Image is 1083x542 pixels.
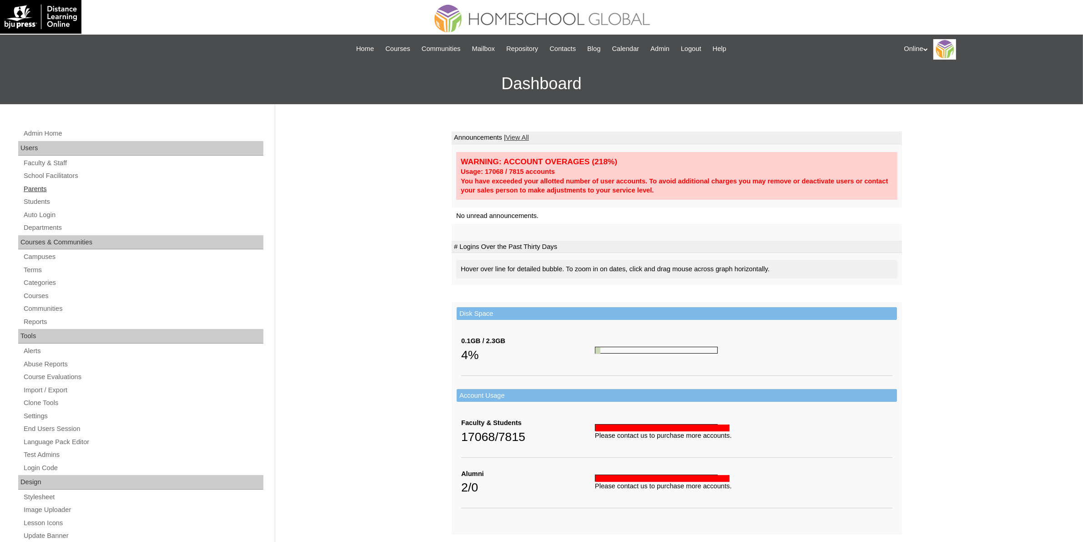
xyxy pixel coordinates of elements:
a: Courses [381,44,415,54]
div: Tools [18,329,263,344]
a: Admin Home [23,128,263,139]
a: Repository [502,44,543,54]
img: logo-white.png [5,5,77,29]
a: Reports [23,316,263,328]
img: Online Academy [933,39,956,60]
a: Calendar [608,44,644,54]
a: Login Code [23,462,263,474]
div: Hover over line for detailed bubble. To zoom in on dates, click and drag mouse across graph horiz... [456,260,897,279]
div: Design [18,475,263,490]
a: Parents [23,183,263,195]
a: Stylesheet [23,491,263,503]
span: Contacts [549,44,576,54]
span: Communities [422,44,461,54]
a: Alerts [23,345,263,357]
div: 4% [461,346,595,364]
div: WARNING: ACCOUNT OVERAGES (218%) [461,157,893,167]
a: Categories [23,277,263,289]
div: 2/0 [461,478,595,496]
span: Repository [506,44,538,54]
span: Help [713,44,726,54]
a: Logout [676,44,706,54]
strong: Usage: 17068 / 7815 accounts [461,168,555,175]
div: Please contact us to purchase more accounts. [595,481,892,491]
a: Mailbox [468,44,500,54]
a: Help [708,44,731,54]
a: Communities [417,44,465,54]
a: Auto Login [23,209,263,221]
span: Logout [681,44,701,54]
span: Blog [587,44,600,54]
span: Courses [385,44,410,54]
a: Abuse Reports [23,359,263,370]
a: Update Banner [23,530,263,542]
td: # Logins Over the Past Thirty Days [452,241,902,253]
a: Clone Tools [23,397,263,409]
div: 0.1GB / 2.3GB [461,336,595,346]
td: No unread announcements. [452,208,902,224]
a: Settings [23,410,263,422]
a: End Users Session [23,423,263,435]
div: Users [18,141,263,156]
div: You have exceeded your allotted number of user accounts. To avoid additional charges you may remo... [461,177,893,195]
div: Please contact us to purchase more accounts. [595,431,892,441]
a: Lesson Icons [23,517,263,529]
div: Faculty & Students [461,418,595,428]
a: Image Uploader [23,504,263,516]
a: Home [352,44,378,54]
div: Online [904,39,1074,60]
a: Courses [23,290,263,302]
span: Home [356,44,374,54]
h3: Dashboard [5,63,1078,104]
a: Faculty & Staff [23,157,263,169]
a: Admin [646,44,674,54]
a: Test Admins [23,449,263,461]
a: School Facilitators [23,170,263,182]
a: Terms [23,264,263,276]
div: 17068/7815 [461,428,595,446]
td: Announcements | [452,132,902,144]
a: Import / Export [23,385,263,396]
div: Alumni [461,469,595,479]
td: Disk Space [457,307,897,320]
a: Contacts [545,44,580,54]
span: Admin [650,44,670,54]
a: Students [23,196,263,208]
div: Courses & Communities [18,235,263,250]
span: Calendar [612,44,639,54]
a: Blog [583,44,605,54]
td: Account Usage [457,389,897,402]
a: Communities [23,303,263,314]
a: Language Pack Editor [23,436,263,448]
a: View All [506,134,529,141]
a: Departments [23,222,263,233]
a: Campuses [23,251,263,263]
a: Course Evaluations [23,371,263,383]
span: Mailbox [472,44,495,54]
